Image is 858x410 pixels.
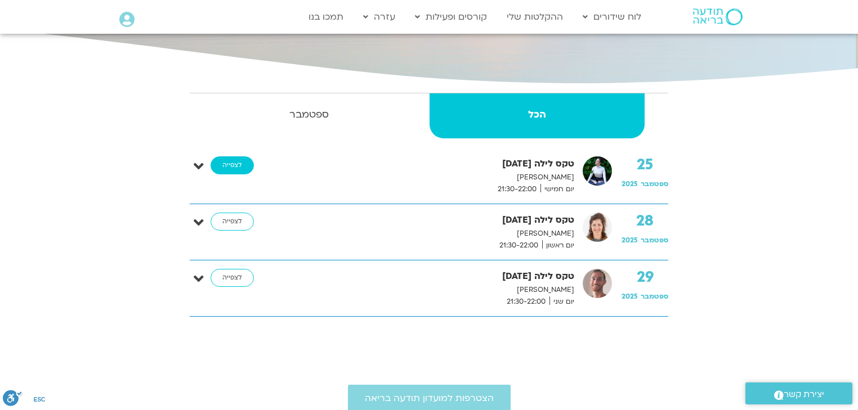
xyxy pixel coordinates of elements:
a: לצפייה [211,156,254,174]
span: ספטמבר [641,292,668,301]
span: 2025 [622,179,638,188]
a: ספטמבר [191,93,427,138]
a: לצפייה [211,213,254,231]
p: [PERSON_NAME] [279,228,574,240]
img: תודעה בריאה [693,8,743,25]
span: יצירת קשר [784,387,824,402]
span: 2025 [622,292,638,301]
strong: טקס לילה [DATE] [279,156,574,172]
strong: 25 [622,156,668,173]
span: ספטמבר [641,236,668,245]
a: לצפייה [211,269,254,287]
a: ההקלטות שלי [501,6,569,28]
span: יום שני [549,296,574,308]
span: יום חמישי [540,183,574,195]
span: 2025 [622,236,638,245]
a: יצירת קשר [745,382,852,404]
p: [PERSON_NAME] [279,172,574,183]
a: קורסים ופעילות [409,6,493,28]
a: הכל [430,93,645,138]
span: הצטרפות למועדון תודעה בריאה [365,393,494,403]
p: [PERSON_NAME] [279,284,574,296]
strong: 28 [622,213,668,229]
span: יום ראשון [542,240,574,251]
a: לוח שידורים [577,6,647,28]
strong: טקס לילה [DATE] [279,213,574,228]
a: תמכו בנו [303,6,349,28]
a: עזרה [357,6,401,28]
span: 21:30-22:00 [494,183,540,195]
span: ספטמבר [641,179,668,188]
strong: ספטמבר [191,106,427,123]
strong: טקס לילה [DATE] [279,269,574,284]
span: 21:30-22:00 [503,296,549,308]
strong: 29 [622,269,668,286]
span: 21:30-22:00 [495,240,542,251]
strong: הכל [430,106,645,123]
